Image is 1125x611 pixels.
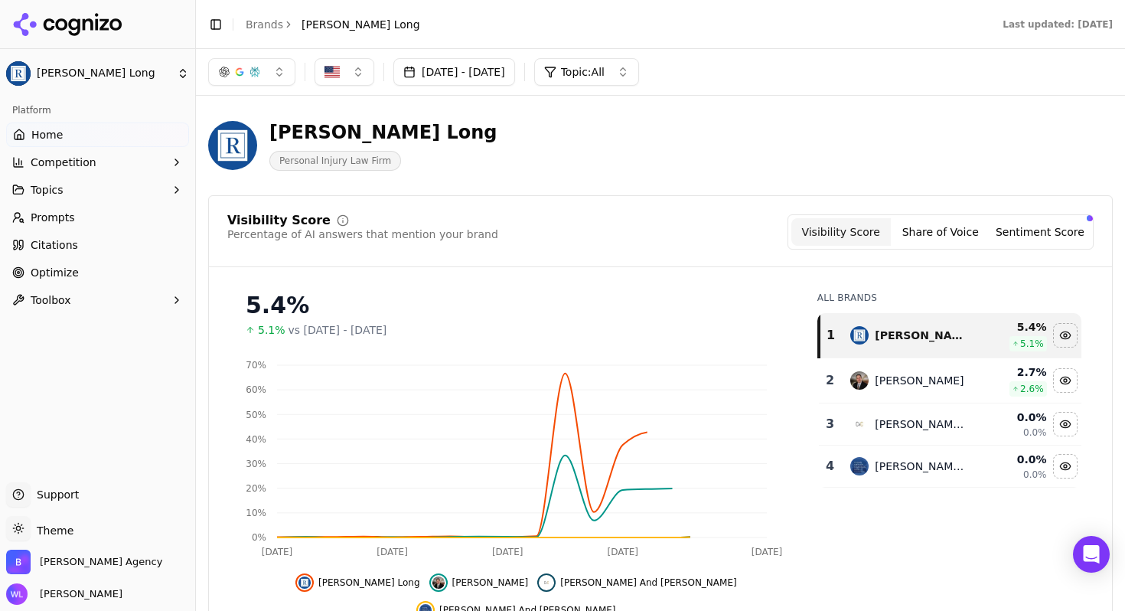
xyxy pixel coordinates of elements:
div: 0.0 % [980,410,1047,425]
span: Competition [31,155,96,170]
tr: 4chaikin and sherman[PERSON_NAME] And [PERSON_NAME]0.0%0.0%Hide chaikin and sherman data [819,446,1081,488]
span: Support [31,487,79,502]
tspan: [DATE] [607,547,638,557]
span: Topics [31,182,64,198]
tspan: 50% [246,410,266,420]
div: Open Intercom Messenger [1073,536,1110,573]
tspan: [DATE] [752,547,783,557]
button: Hide regan zambri long data [295,573,420,592]
div: 5.4 % [980,319,1047,335]
tr: 1regan zambri long[PERSON_NAME] Long5.4%5.1%Hide regan zambri long data [819,313,1081,358]
img: Regan Zambri Long [208,121,257,170]
div: [PERSON_NAME] Long [875,328,968,343]
a: Citations [6,233,189,257]
img: chaikin and sherman [850,457,869,475]
img: Bob Agency [6,550,31,574]
a: Brands [246,18,283,31]
div: 2.7 % [980,364,1047,380]
tspan: 20% [246,483,266,494]
button: Hide chaikin and sherman data [1053,454,1078,479]
div: 3 [825,415,836,433]
img: regan zambri long [298,577,311,589]
img: cohen and cohen [540,577,553,589]
div: All Brands [817,292,1081,304]
img: cohen and cohen [850,415,869,433]
tspan: 30% [246,459,266,469]
img: US [324,64,340,80]
tspan: 70% [246,360,266,371]
a: Home [6,123,189,147]
div: Last updated: [DATE] [1003,18,1113,31]
img: regan zambri long [850,326,869,345]
tspan: 0% [252,532,266,543]
span: 2.6 % [1020,383,1044,395]
button: Competition [6,150,189,175]
img: Regan Zambri Long [6,61,31,86]
span: [PERSON_NAME] [34,587,122,601]
tspan: [DATE] [262,547,293,557]
img: Wendy Lindars [6,583,28,605]
button: Topics [6,178,189,202]
div: [PERSON_NAME] Long [269,120,497,145]
img: price benowitz [850,371,869,390]
button: Open organization switcher [6,550,162,574]
span: 0.0% [1023,469,1047,481]
div: 4 [825,457,836,475]
a: Optimize [6,260,189,285]
span: 5.1% [258,322,285,338]
tspan: [DATE] [492,547,523,557]
span: [PERSON_NAME] Long [302,17,420,32]
button: Hide cohen and cohen data [1053,412,1078,436]
nav: breadcrumb [246,17,420,32]
span: Toolbox [31,292,71,308]
span: [PERSON_NAME] Long [318,577,420,589]
span: vs [DATE] - [DATE] [289,322,387,338]
button: Sentiment Score [990,218,1090,246]
div: [PERSON_NAME] And [PERSON_NAME] [875,459,968,474]
button: Open user button [6,583,122,605]
div: 1 [827,326,836,345]
span: Theme [31,524,73,537]
div: [PERSON_NAME] [875,373,964,388]
span: Optimize [31,265,79,280]
button: Hide price benowitz data [429,573,529,592]
div: Data table [817,313,1081,488]
tspan: 10% [246,508,266,518]
span: Citations [31,237,78,253]
span: [PERSON_NAME] And [PERSON_NAME] [560,577,736,589]
div: Visibility Score [227,214,331,227]
button: Hide regan zambri long data [1053,323,1078,348]
a: Prompts [6,205,189,230]
button: Visibility Score [791,218,891,246]
button: Share of Voice [891,218,990,246]
button: Hide price benowitz data [1053,368,1078,393]
div: 0.0 % [980,452,1047,467]
span: 5.1 % [1020,338,1044,350]
tr: 2price benowitz[PERSON_NAME]2.7%2.6%Hide price benowitz data [819,358,1081,404]
button: Hide cohen and cohen data [537,573,736,592]
tspan: 40% [246,434,266,445]
button: Toolbox [6,288,189,312]
span: [PERSON_NAME] Long [37,67,171,80]
tr: 3cohen and cohen[PERSON_NAME] And [PERSON_NAME]0.0%0.0%Hide cohen and cohen data [819,404,1081,446]
div: Percentage of AI answers that mention your brand [227,227,498,242]
span: Topic: All [561,64,605,80]
tspan: 60% [246,384,266,395]
span: Bob Agency [40,555,162,569]
div: 5.4% [246,292,787,319]
button: [DATE] - [DATE] [393,58,515,86]
div: [PERSON_NAME] And [PERSON_NAME] [875,417,968,432]
div: 2 [825,371,836,390]
span: [PERSON_NAME] [452,577,529,589]
img: price benowitz [432,577,445,589]
span: Home [31,127,63,142]
tspan: [DATE] [377,547,408,557]
div: Platform [6,98,189,123]
span: Personal Injury Law Firm [269,151,401,171]
span: Prompts [31,210,75,225]
span: 0.0% [1023,426,1047,439]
